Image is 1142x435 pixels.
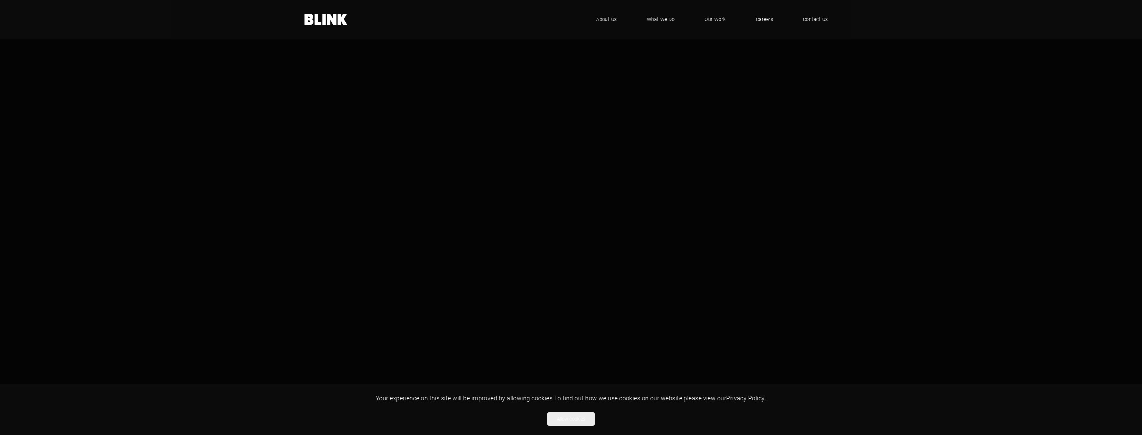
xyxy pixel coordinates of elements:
span: Your experience on this site will be improved by allowing cookies. To find out how we use cookies... [376,394,766,402]
span: Our Work [705,16,726,23]
span: Careers [756,16,773,23]
a: Careers [746,9,783,29]
a: Privacy Policy [726,394,765,402]
button: Allow cookies [547,412,595,426]
a: Home [304,14,348,25]
span: What We Do [647,16,675,23]
a: Contact Us [793,9,838,29]
a: What We Do [637,9,685,29]
span: Contact Us [803,16,828,23]
span: About Us [596,16,617,23]
a: About Us [586,9,627,29]
a: Our Work [695,9,736,29]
